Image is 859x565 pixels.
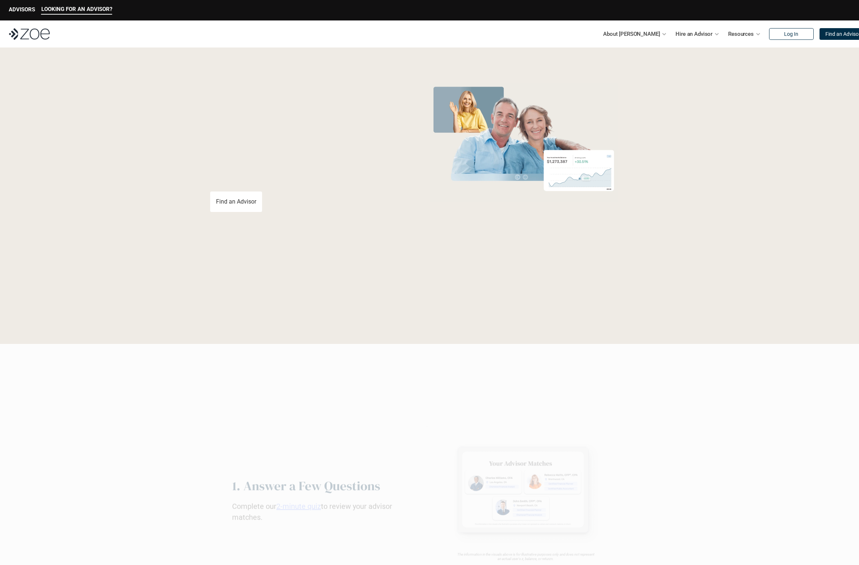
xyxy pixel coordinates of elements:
em: The information in the visuals above is for illustrative purposes only and does not represent an ... [422,206,625,211]
p: ADVISORS [9,6,35,13]
p: Resources [728,29,754,39]
span: Grow Your Wealth [210,81,373,109]
p: You deserve an advisor you can trust. [PERSON_NAME], hire, and invest with vetted, fiduciary, fin... [210,165,399,183]
a: Log In [769,28,814,40]
a: 2-minute quiz [276,502,321,511]
p: Loremipsum: *DolOrsi Ametconsecte adi Eli Seddoeius tem inc utlaboreet. Dol 8054 MagNaal Enimadmi... [18,287,841,309]
em: The information in the visuals above is for illustrative purposes only and does not represent [457,552,594,556]
p: Log In [784,31,798,37]
span: with a Financial Advisor [210,105,358,158]
p: Find an Advisor [216,198,256,205]
p: Hire an Advisor [676,29,712,39]
p: About [PERSON_NAME] [603,29,660,39]
h2: 1. Answer a Few Questions [232,478,380,493]
h2: Complete our to review your advisor matches. [232,501,408,523]
a: Find an Advisor [210,192,262,212]
p: LOOKING FOR AN ADVISOR? [41,6,112,12]
em: an actual user's z, balance, or returzn. [497,557,554,561]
